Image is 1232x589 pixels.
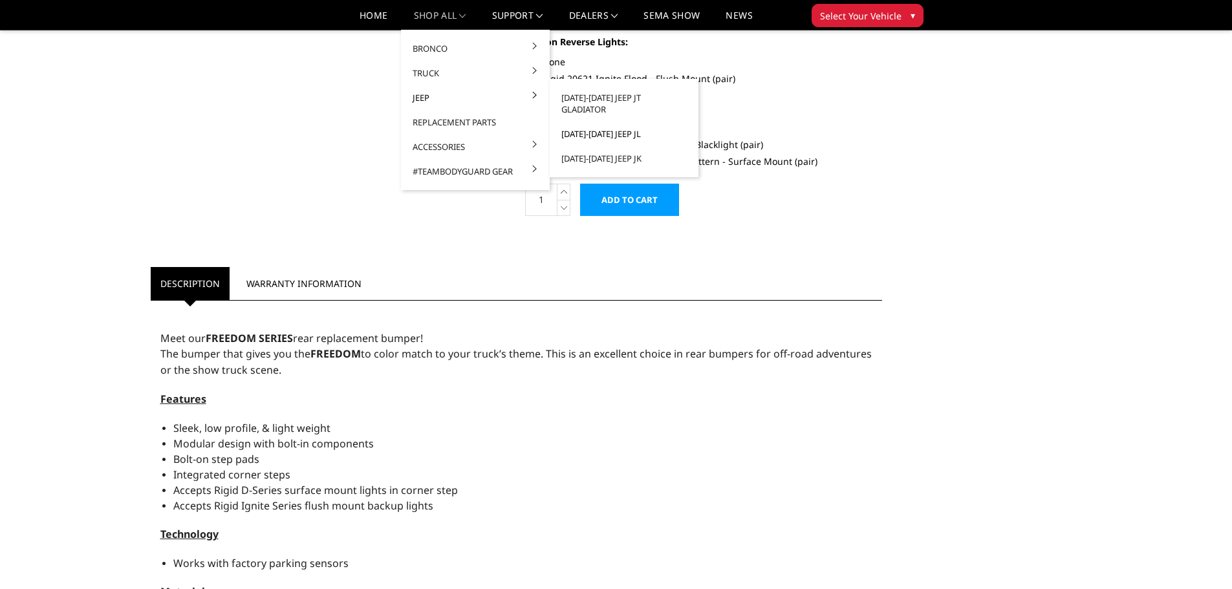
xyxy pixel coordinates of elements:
[173,467,290,482] span: Integrated corner steps
[360,11,387,30] a: Home
[406,159,545,184] a: #TeamBodyguard Gear
[555,146,693,171] a: [DATE]-[DATE] Jeep JK
[580,184,679,216] input: Add to Cart
[525,155,882,168] label: Rigid 202113 D-Series Pro - Flood Pattern - Surface Mount (pair)
[310,347,361,361] strong: FREEDOM
[525,55,882,69] label: None
[160,392,206,406] span: Features
[555,85,693,122] a: [DATE]-[DATE] Jeep JT Gladiator
[643,11,700,30] a: SEMA Show
[160,347,872,377] span: The bumper that gives you the to color match to your truck’s theme. This is an excellent choice i...
[406,61,545,85] a: Truck
[151,267,230,300] a: Description
[525,101,882,114] label: Add-On Corner Lights:
[406,110,545,134] a: Replacement Parts
[414,11,466,30] a: shop all
[406,134,545,159] a: Accessories
[820,9,902,23] span: Select Your Vehicle
[406,36,545,61] a: Bronco
[555,122,693,146] a: [DATE]-[DATE] Jeep JL
[173,556,349,570] span: Works with factory parking sensors
[569,11,618,30] a: Dealers
[911,8,915,22] span: ▾
[812,4,924,27] button: Select Your Vehicle
[173,421,330,435] span: Sleek, low profile, & light weight
[173,483,458,497] span: Accepts Rigid D-Series surface mount lights in corner step
[726,11,752,30] a: News
[525,35,882,48] label: Add-on Reverse Lights:
[160,527,219,541] span: Technology
[173,452,259,466] span: Bolt-on step pads
[173,498,433,513] span: Accepts Rigid Ignite Series flush mount backup lights
[160,331,423,345] span: Meet our rear replacement bumper!
[406,85,545,110] a: Jeep
[1167,527,1232,589] iframe: Chat Widget
[173,436,374,451] span: Modular design with bolt-in components
[525,72,882,85] label: Rigid 20621 Ignite Flood - Flush Mount (pair)
[237,267,371,300] a: Warranty Information
[492,11,543,30] a: Support
[525,121,882,134] label: None
[525,138,882,151] label: Rigid 20200 Radiance Pods - White Blacklight (pair)
[206,331,293,345] strong: FREEDOM SERIES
